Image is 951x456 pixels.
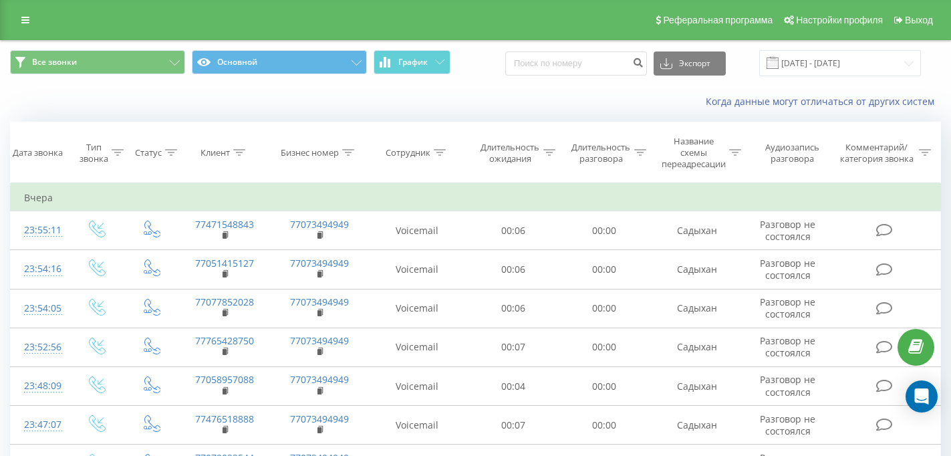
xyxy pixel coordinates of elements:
[195,257,254,269] a: 77051415127
[468,367,559,406] td: 00:04
[290,296,349,308] a: 77073494949
[559,367,650,406] td: 00:00
[195,218,254,231] a: 77471548843
[760,413,815,437] span: Разговор не состоялся
[650,328,744,366] td: Садыхан
[760,218,815,243] span: Разговор не состоялся
[663,15,773,25] span: Реферальная программа
[200,147,230,158] div: Клиент
[24,256,55,282] div: 23:54:16
[559,289,650,328] td: 00:00
[796,15,883,25] span: Настройки профиля
[760,296,815,320] span: Разговор не состоялся
[650,367,744,406] td: Садыхан
[905,15,933,25] span: Выход
[195,296,254,308] a: 77077852028
[468,406,559,445] td: 00:07
[195,334,254,347] a: 77765428750
[571,142,631,164] div: Длительность разговора
[468,211,559,250] td: 00:06
[366,289,468,328] td: Voicemail
[760,334,815,359] span: Разговор не состоялся
[757,142,829,164] div: Аудиозапись разговора
[290,334,349,347] a: 77073494949
[366,250,468,289] td: Voicemail
[559,250,650,289] td: 00:00
[290,218,349,231] a: 77073494949
[366,211,468,250] td: Voicemail
[398,58,428,67] span: График
[24,373,55,399] div: 23:48:09
[11,185,941,211] td: Вчера
[192,50,367,74] button: Основной
[650,289,744,328] td: Садыхан
[290,373,349,386] a: 77073494949
[290,413,349,425] a: 77073494949
[559,406,650,445] td: 00:00
[281,147,339,158] div: Бизнес номер
[559,211,650,250] td: 00:00
[468,250,559,289] td: 00:06
[386,147,430,158] div: Сотрудник
[290,257,349,269] a: 77073494949
[366,328,468,366] td: Voicemail
[80,142,108,164] div: Тип звонка
[760,257,815,281] span: Разговор не состоялся
[559,328,650,366] td: 00:00
[32,57,77,68] span: Все звонки
[135,147,162,158] div: Статус
[366,406,468,445] td: Voicemail
[662,136,726,170] div: Название схемы переадресации
[195,413,254,425] a: 77476518888
[195,373,254,386] a: 77058957088
[468,328,559,366] td: 00:07
[650,211,744,250] td: Садыхан
[468,289,559,328] td: 00:06
[906,380,938,413] div: Open Intercom Messenger
[654,51,726,76] button: Экспорт
[837,142,916,164] div: Комментарий/категория звонка
[24,334,55,360] div: 23:52:56
[650,406,744,445] td: Садыхан
[505,51,647,76] input: Поиск по номеру
[10,50,185,74] button: Все звонки
[24,217,55,243] div: 23:55:11
[366,367,468,406] td: Voicemail
[650,250,744,289] td: Садыхан
[24,412,55,438] div: 23:47:07
[13,147,63,158] div: Дата звонка
[374,50,450,74] button: График
[24,296,55,322] div: 23:54:05
[706,95,941,108] a: Когда данные могут отличаться от других систем
[480,142,540,164] div: Длительность ожидания
[760,373,815,398] span: Разговор не состоялся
